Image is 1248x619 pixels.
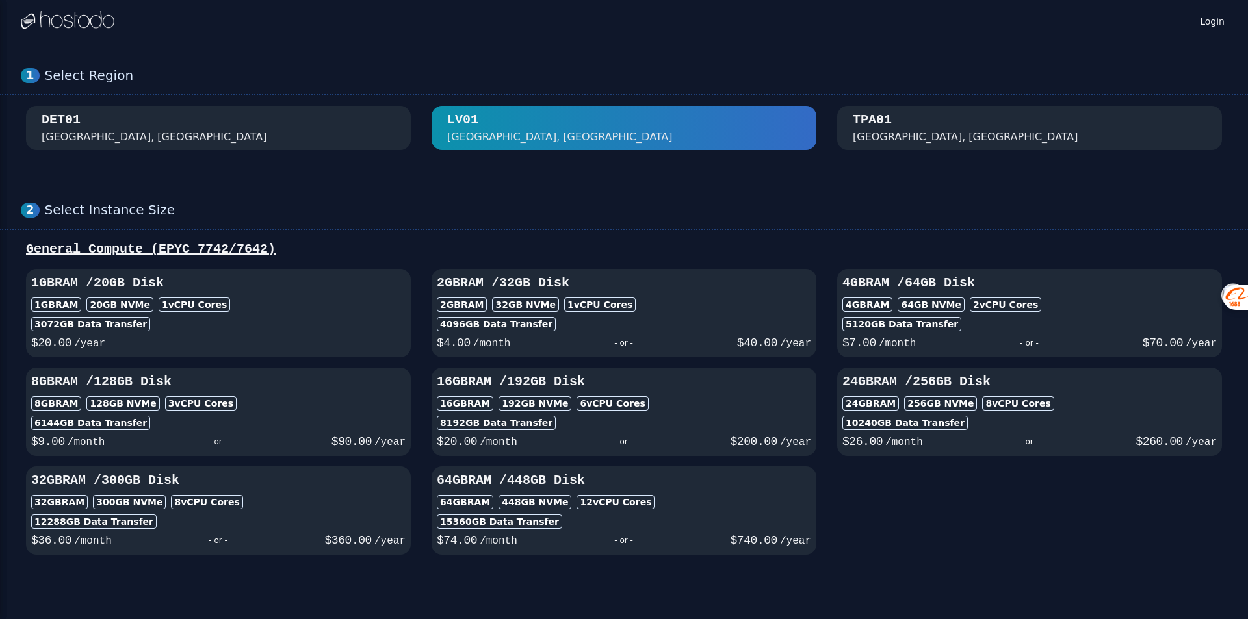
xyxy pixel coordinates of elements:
[853,111,892,129] div: TPA01
[86,396,159,411] div: 128 GB NVMe
[577,396,648,411] div: 6 vCPU Cores
[68,436,105,448] span: /month
[105,433,331,451] div: - or -
[74,338,105,349] span: /year
[517,433,731,451] div: - or -
[904,396,977,411] div: 256 GB NVMe
[842,317,961,331] div: 5120 GB Data Transfer
[93,495,166,509] div: 300 GB NVMe
[21,203,40,218] div: 2
[842,435,883,448] span: $ 26.00
[31,435,65,448] span: $ 9.00
[517,531,731,550] div: - or -
[842,274,1217,292] h3: 4GB RAM / 64 GB Disk
[885,436,923,448] span: /month
[42,129,267,145] div: [GEOGRAPHIC_DATA], [GEOGRAPHIC_DATA]
[26,269,411,357] button: 1GBRAM /20GB Disk1GBRAM20GB NVMe1vCPU Cores3072GB Data Transfer$20.00/year
[86,297,153,312] div: 20 GB NVMe
[21,240,1227,259] div: General Compute (EPYC 7742/7642)
[74,535,112,547] span: /month
[31,317,150,331] div: 3072 GB Data Transfer
[837,106,1222,150] button: TPA01 [GEOGRAPHIC_DATA], [GEOGRAPHIC_DATA]
[923,433,1136,451] div: - or -
[31,472,406,490] h3: 32GB RAM / 300 GB Disk
[31,416,150,430] div: 6144 GB Data Transfer
[432,269,816,357] button: 2GBRAM /32GB Disk2GBRAM32GB NVMe1vCPU Cores4096GB Data Transfer$4.00/month- or -$40.00/year
[437,514,562,529] div: 15360 GB Data Transfer
[437,435,477,448] span: $ 20.00
[780,535,811,547] span: /year
[26,368,411,456] button: 8GBRAM /128GB Disk8GBRAM128GB NVMe3vCPU Cores6144GB Data Transfer$9.00/month- or -$90.00/year
[31,274,406,292] h3: 1GB RAM / 20 GB Disk
[112,531,325,550] div: - or -
[31,373,406,391] h3: 8GB RAM / 128 GB Disk
[1186,338,1217,349] span: /year
[45,202,1227,218] div: Select Instance Size
[31,495,88,509] div: 32GB RAM
[737,336,777,349] span: $ 40.00
[432,466,816,555] button: 64GBRAM /448GB Disk64GBRAM448GB NVMe12vCPU Cores15360GB Data Transfer$74.00/month- or -$740.00/year
[842,373,1217,391] h3: 24GB RAM / 256 GB Disk
[437,317,556,331] div: 4096 GB Data Transfer
[916,334,1142,352] div: - or -
[447,129,673,145] div: [GEOGRAPHIC_DATA], [GEOGRAPHIC_DATA]
[437,297,487,312] div: 2GB RAM
[1186,436,1217,448] span: /year
[21,68,40,83] div: 1
[437,373,811,391] h3: 16GB RAM / 192 GB Disk
[437,416,556,430] div: 8192 GB Data Transfer
[45,68,1227,84] div: Select Region
[159,297,230,312] div: 1 vCPU Cores
[499,495,571,509] div: 448 GB NVMe
[374,436,406,448] span: /year
[842,396,899,411] div: 24GB RAM
[837,368,1222,456] button: 24GBRAM /256GB Disk24GBRAM256GB NVMe8vCPU Cores10240GB Data Transfer$26.00/month- or -$260.00/year
[31,396,81,411] div: 8GB RAM
[577,495,655,509] div: 12 vCPU Cores
[731,435,777,448] span: $ 200.00
[731,534,777,547] span: $ 740.00
[879,338,916,349] span: /month
[437,274,811,292] h3: 2GB RAM / 32 GB Disk
[842,297,892,312] div: 4GB RAM
[842,336,876,349] span: $ 7.00
[898,297,965,312] div: 64 GB NVMe
[780,338,811,349] span: /year
[31,514,157,529] div: 12288 GB Data Transfer
[374,535,406,547] span: /year
[480,436,517,448] span: /month
[982,396,1054,411] div: 8 vCPU Cores
[26,106,411,150] button: DET01 [GEOGRAPHIC_DATA], [GEOGRAPHIC_DATA]
[165,396,237,411] div: 3 vCPU Cores
[480,535,517,547] span: /month
[437,396,493,411] div: 16GB RAM
[492,297,559,312] div: 32 GB NVMe
[437,472,811,490] h3: 64GB RAM / 448 GB Disk
[437,495,493,509] div: 64GB RAM
[1143,336,1183,349] span: $ 70.00
[1197,12,1227,28] a: Login
[31,297,81,312] div: 1GB RAM
[42,111,81,129] div: DET01
[837,269,1222,357] button: 4GBRAM /64GB Disk4GBRAM64GB NVMe2vCPU Cores5120GB Data Transfer$7.00/month- or -$70.00/year
[31,534,71,547] span: $ 36.00
[564,297,636,312] div: 1 vCPU Cores
[970,297,1041,312] div: 2 vCPU Cores
[171,495,242,509] div: 8 vCPU Cores
[31,336,71,349] span: $ 20.00
[26,466,411,555] button: 32GBRAM /300GB Disk32GBRAM300GB NVMe8vCPU Cores12288GB Data Transfer$36.00/month- or -$360.00/year
[437,534,477,547] span: $ 74.00
[432,106,816,150] button: LV01 [GEOGRAPHIC_DATA], [GEOGRAPHIC_DATA]
[510,334,736,352] div: - or -
[21,11,114,31] img: Logo
[780,436,811,448] span: /year
[432,368,816,456] button: 16GBRAM /192GB Disk16GBRAM192GB NVMe6vCPU Cores8192GB Data Transfer$20.00/month- or -$200.00/year
[325,534,372,547] span: $ 360.00
[473,338,511,349] span: /month
[1136,435,1183,448] span: $ 260.00
[853,129,1078,145] div: [GEOGRAPHIC_DATA], [GEOGRAPHIC_DATA]
[499,396,571,411] div: 192 GB NVMe
[331,435,372,448] span: $ 90.00
[447,111,478,129] div: LV01
[842,416,968,430] div: 10240 GB Data Transfer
